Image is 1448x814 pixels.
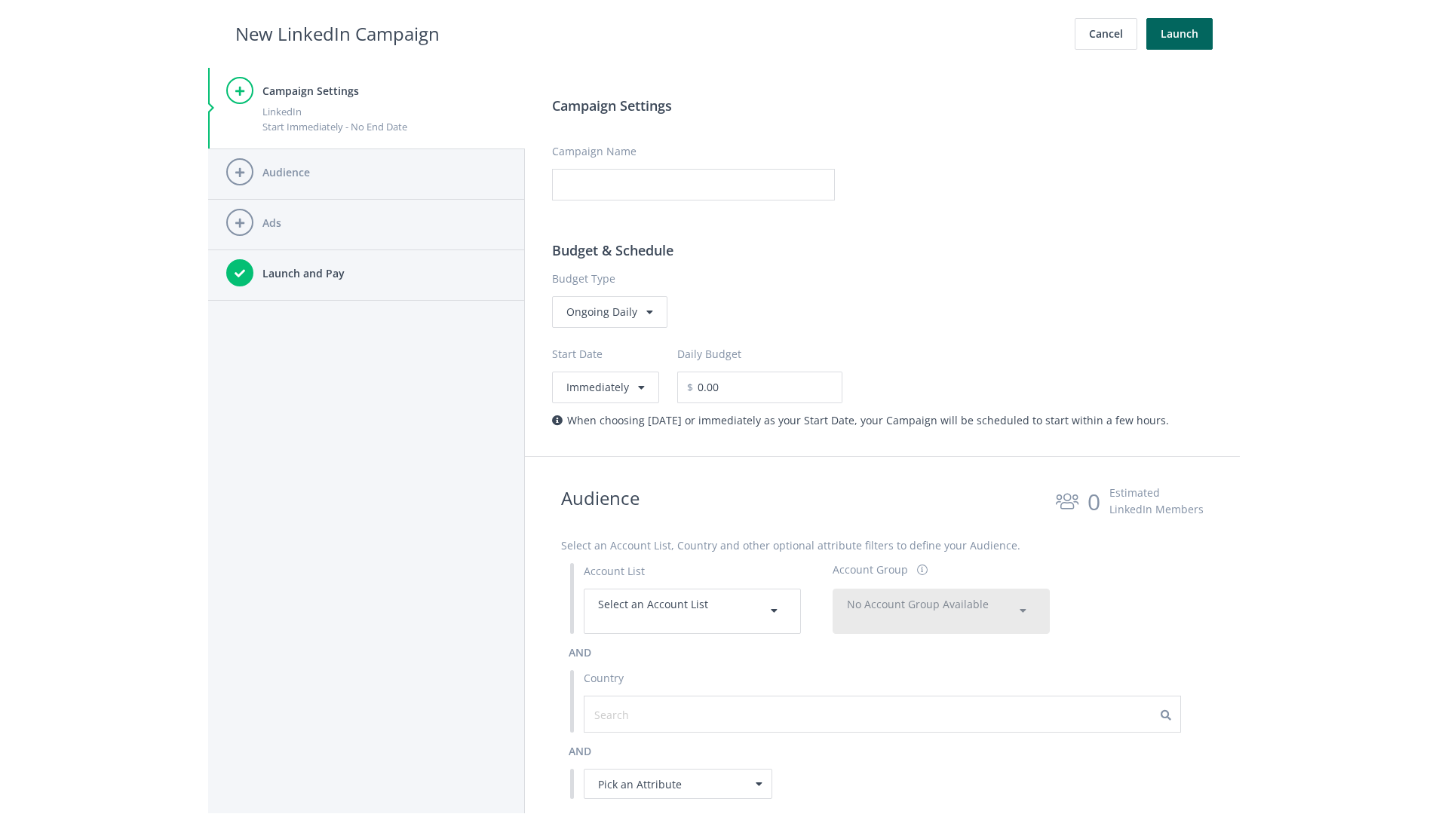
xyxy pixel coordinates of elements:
[235,20,440,48] h2: New LinkedIn Campaign
[569,645,591,659] span: and
[598,596,787,626] div: Select an Account List
[552,271,1213,287] label: Budget Type
[594,706,729,723] input: Search
[1088,484,1100,519] div: 0
[584,563,645,580] label: Account List
[598,597,708,611] span: Select an Account List
[262,215,507,231] h4: Ads
[552,240,1213,261] h3: Budget & Schedule
[262,119,507,134] div: Start Immediately - No End Date
[262,164,507,181] h4: Audience
[677,346,741,363] label: Daily Budget
[1109,485,1204,518] div: Estimated LinkedIn Members
[584,769,772,799] div: Pick an Attribute
[569,744,591,758] span: and
[552,346,677,363] label: Start Date
[833,562,908,578] div: Account Group
[262,104,507,119] div: LinkedIn
[847,597,989,611] span: No Account Group Available
[847,596,1035,626] div: No Account Group Available
[552,95,1213,116] h3: Campaign Settings
[552,372,659,403] button: Immediately
[552,412,1213,429] div: When choosing [DATE] or immediately as your Start Date, your Campaign will be scheduled to start ...
[552,143,637,160] label: Campaign Name
[677,372,693,403] span: $
[1075,18,1137,50] button: Cancel
[262,265,507,282] h4: Launch and Pay
[561,537,1020,554] label: Select an Account List, Country and other optional attribute filters to define your Audience.
[552,296,667,328] div: Ongoing Daily
[1146,18,1213,50] button: Launch
[262,83,507,99] h4: Campaign Settings
[561,484,640,519] h2: Audience
[584,670,624,687] label: Country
